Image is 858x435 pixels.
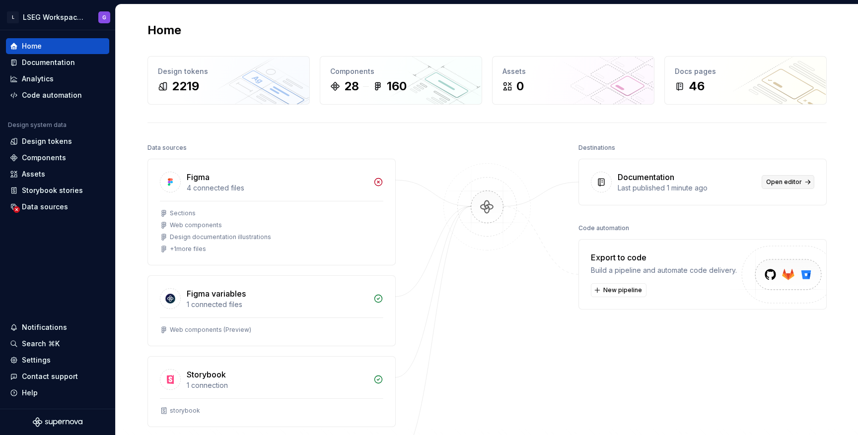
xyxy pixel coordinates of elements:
a: Assets0 [492,56,654,105]
div: Web components [170,221,222,229]
div: Settings [22,355,51,365]
div: storybook [170,407,200,415]
div: Storybook stories [22,186,83,195]
div: G [102,13,106,21]
div: 2219 [172,78,199,94]
button: Notifications [6,319,109,335]
div: Code automation [22,90,82,100]
div: Design tokens [158,66,299,76]
a: Docs pages46 [664,56,827,105]
div: Help [22,388,38,398]
a: Design tokens2219 [147,56,310,105]
div: 4 connected files [187,183,367,193]
a: Documentation [6,55,109,70]
div: Sections [170,209,196,217]
span: New pipeline [603,286,642,294]
a: Home [6,38,109,54]
div: Home [22,41,42,51]
div: LSEG Workspace Design System [23,12,86,22]
div: + 1 more files [170,245,206,253]
div: Notifications [22,322,67,332]
div: 1 connection [187,380,367,390]
div: Design system data [8,121,67,129]
a: Open editor [762,175,814,189]
button: Contact support [6,369,109,384]
div: Destinations [578,141,615,155]
div: Web components (Preview) [170,326,251,334]
a: Components28160 [320,56,482,105]
a: Storybook stories [6,183,109,198]
div: Export to code [591,251,737,263]
div: 160 [387,78,407,94]
a: Settings [6,352,109,368]
div: Docs pages [675,66,816,76]
a: Code automation [6,87,109,103]
a: Figma variables1 connected filesWeb components (Preview) [147,275,396,346]
button: New pipeline [591,283,646,297]
a: Storybook1 connectionstorybook [147,356,396,427]
div: Assets [502,66,644,76]
a: Components [6,150,109,166]
div: Figma variables [187,288,246,300]
div: Code automation [578,221,629,235]
div: Design tokens [22,136,72,146]
div: Build a pipeline and automate code delivery. [591,265,737,275]
a: Analytics [6,71,109,87]
div: 0 [516,78,524,94]
div: Design documentation illustrations [170,233,271,241]
div: 28 [344,78,359,94]
a: Assets [6,166,109,182]
a: Design tokens [6,133,109,149]
div: Data sources [22,202,68,212]
svg: Supernova Logo [33,417,82,427]
div: Contact support [22,372,78,381]
div: Components [22,153,66,163]
a: Data sources [6,199,109,215]
div: L [7,11,19,23]
button: LLSEG Workspace Design SystemG [2,6,113,28]
div: Storybook [187,369,226,380]
div: Documentation [22,58,75,67]
div: Components [330,66,472,76]
div: Figma [187,171,210,183]
div: 46 [689,78,705,94]
button: Search ⌘K [6,336,109,352]
div: Documentation [618,171,674,183]
div: 1 connected files [187,300,367,310]
div: Analytics [22,74,54,84]
a: Figma4 connected filesSectionsWeb componentsDesign documentation illustrations+1more files [147,159,396,265]
div: Last published 1 minute ago [618,183,756,193]
div: Data sources [147,141,187,155]
div: Assets [22,169,45,179]
button: Help [6,385,109,401]
span: Open editor [766,178,802,186]
h2: Home [147,22,181,38]
div: Search ⌘K [22,339,60,349]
